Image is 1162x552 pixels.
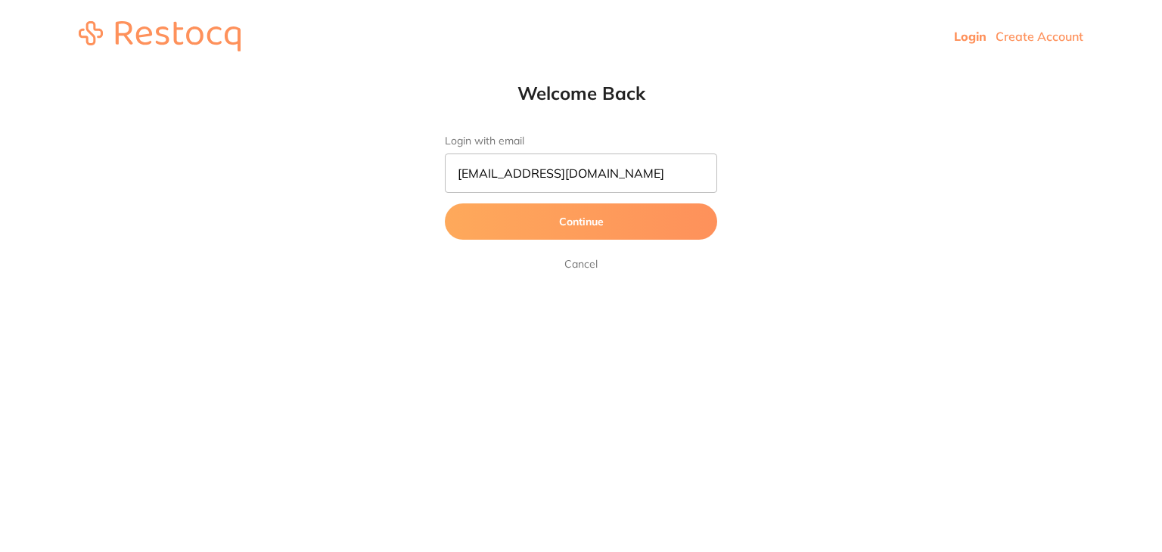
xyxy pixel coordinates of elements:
[415,82,747,104] h1: Welcome Back
[445,135,717,147] label: Login with email
[996,29,1083,44] a: Create Account
[954,29,986,44] a: Login
[79,21,241,51] img: restocq_logo.svg
[445,203,717,240] button: Continue
[561,255,601,273] a: Cancel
